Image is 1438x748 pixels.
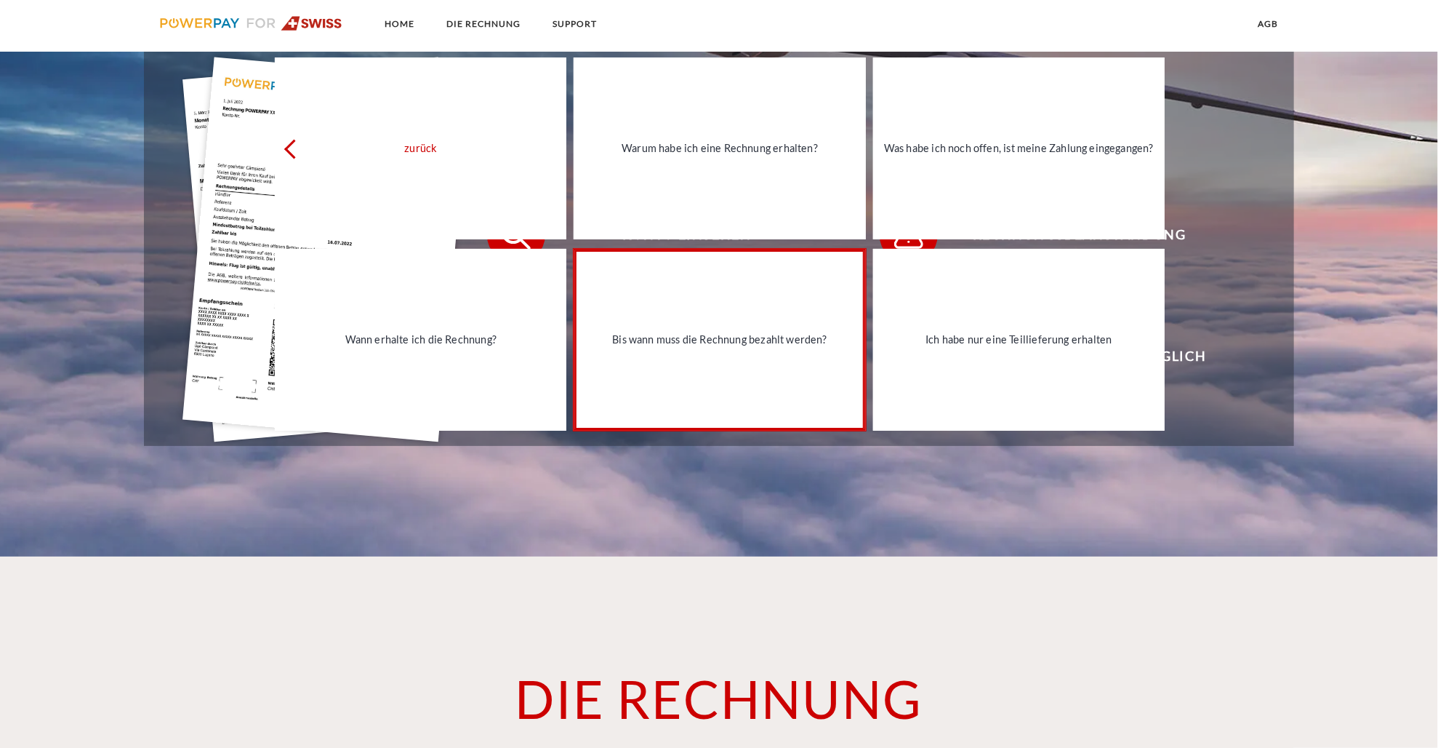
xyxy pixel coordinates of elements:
[582,330,856,349] div: Bis wann muss die Rechnung bezahlt werden?
[209,666,1229,731] h1: DIE RECHNUNG
[1245,11,1290,37] a: agb
[582,139,856,159] div: Warum habe ich eine Rechnung erhalten?
[434,11,533,37] a: DIE RECHNUNG
[372,11,427,37] a: Home
[882,139,1156,159] div: Was habe ich noch offen, ist meine Zahlung eingegangen?
[284,139,558,159] div: zurück
[873,57,1165,239] a: Was habe ich noch offen, ist meine Zahlung eingegangen?
[160,16,342,31] img: logo-swiss.svg
[284,330,558,349] div: Wann erhalte ich die Rechnung?
[540,11,609,37] a: SUPPORT
[882,330,1156,349] div: Ich habe nur eine Teillieferung erhalten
